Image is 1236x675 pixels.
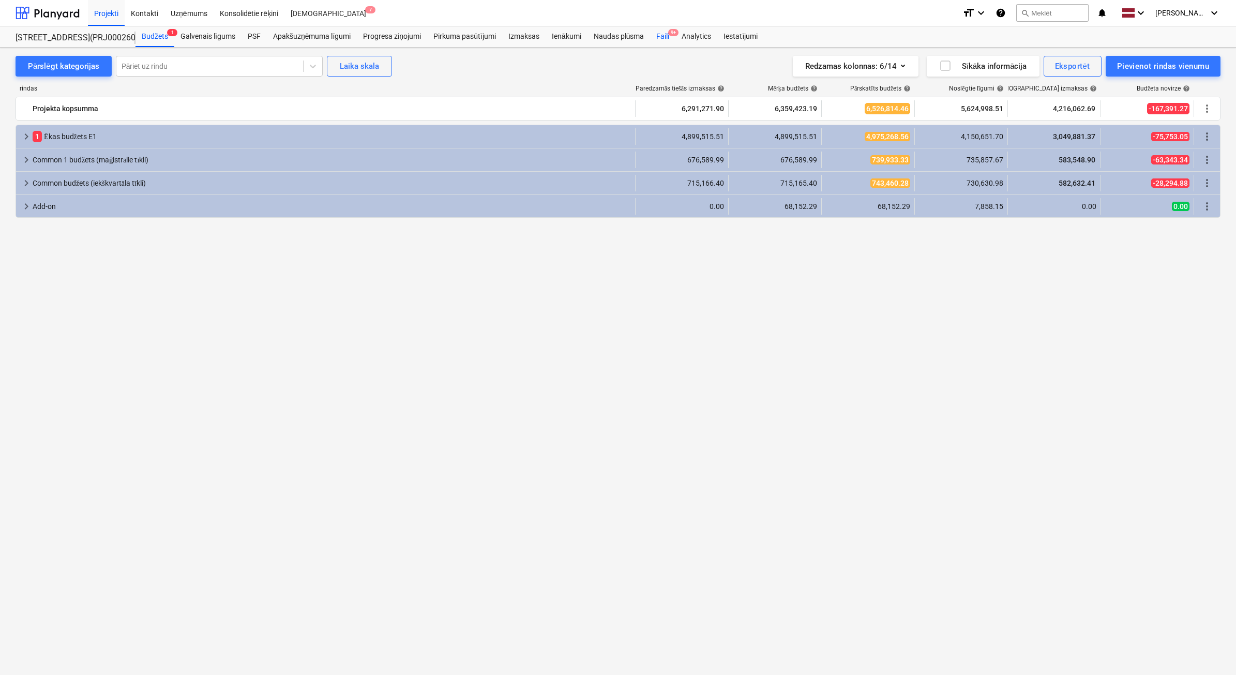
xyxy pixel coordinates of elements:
div: 676,589.99 [640,156,724,164]
button: Pārslēgt kategorijas [16,56,112,77]
span: search [1021,9,1029,17]
div: [DEMOGRAPHIC_DATA] izmaksas [994,85,1097,93]
a: Naudas plūsma [587,26,651,47]
a: Pirkuma pasūtījumi [427,26,502,47]
span: Vairāk darbību [1201,177,1213,189]
div: Noslēgtie līgumi [949,85,1004,93]
a: Progresa ziņojumi [357,26,427,47]
span: -75,753.05 [1151,132,1189,141]
div: Pārskatīts budžets [850,85,911,93]
a: Izmaksas [502,26,546,47]
div: Budžeta novirze [1137,85,1190,93]
span: -167,391.27 [1147,103,1189,114]
a: Apakšuzņēmuma līgumi [267,26,357,47]
span: Vairāk darbību [1201,154,1213,166]
span: 1 [167,29,177,36]
div: 0.00 [1012,202,1096,211]
div: Mērķa budžets [768,85,818,93]
button: Eksportēt [1044,56,1102,77]
span: help [808,85,818,92]
div: 7,858.15 [919,202,1003,211]
i: keyboard_arrow_down [1135,7,1147,19]
div: 715,165.40 [733,179,817,187]
div: Budžets [135,26,174,47]
span: keyboard_arrow_right [20,130,33,143]
i: keyboard_arrow_down [975,7,987,19]
div: 730,630.98 [919,179,1003,187]
a: Budžets1 [135,26,174,47]
div: Common budžets (iekškvartāla tīkli) [33,175,631,191]
span: help [994,85,1004,92]
button: Laika skala [327,56,392,77]
div: 4,899,515.51 [733,132,817,141]
span: help [715,85,725,92]
span: -63,343.34 [1151,155,1189,164]
a: Ienākumi [546,26,587,47]
i: Zināšanu pamats [996,7,1006,19]
i: notifications [1097,7,1107,19]
span: 0.00 [1172,202,1189,211]
div: 6,359,423.19 [733,100,817,117]
div: rindas [16,85,636,93]
div: 715,166.40 [640,179,724,187]
span: 1 [33,131,42,142]
div: 68,152.29 [733,202,817,211]
button: Sīkāka informācija [927,56,1039,77]
div: Add-on [33,198,631,215]
span: help [901,85,911,92]
span: keyboard_arrow_right [20,154,33,166]
a: Galvenais līgums [174,26,242,47]
span: -28,294.88 [1151,178,1189,188]
div: Faili [650,26,675,47]
a: Iestatījumi [717,26,764,47]
span: 4,216,062.69 [1052,103,1096,114]
a: Faili9+ [650,26,675,47]
button: Pievienot rindas vienumu [1106,56,1220,77]
i: keyboard_arrow_down [1208,7,1220,19]
div: 4,899,515.51 [640,132,724,141]
div: 68,152.29 [826,202,910,211]
span: help [1088,85,1097,92]
div: Pārslēgt kategorijas [28,59,99,73]
span: Vairāk darbību [1201,102,1213,115]
button: Meklēt [1016,4,1089,22]
div: 735,857.67 [919,156,1003,164]
div: 6,291,271.90 [640,100,724,117]
a: Analytics [675,26,717,47]
div: 4,150,651.70 [919,132,1003,141]
div: Common 1 budžets (maģistrālie tīkli) [33,152,631,168]
iframe: Chat Widget [1184,625,1236,675]
span: Vairāk darbību [1201,200,1213,213]
div: Eksportēt [1055,59,1090,73]
span: Vairāk darbību [1201,130,1213,143]
span: 7 [365,6,375,13]
div: Laika skala [340,59,379,73]
div: PSF [242,26,267,47]
div: 0.00 [640,202,724,211]
span: 9+ [668,29,679,36]
div: [STREET_ADDRESS](PRJ0002600) 2601946 [16,33,123,43]
div: Pievienot rindas vienumu [1117,59,1209,73]
span: 3,049,881.37 [1052,132,1096,141]
span: 4,975,268.56 [865,132,910,141]
div: 676,589.99 [733,156,817,164]
button: Redzamas kolonnas:6/14 [793,56,918,77]
div: Ēkas budžets E1 [33,128,631,145]
span: 739,933.33 [870,155,910,164]
i: format_size [962,7,975,19]
span: [PERSON_NAME] [1155,9,1207,17]
span: keyboard_arrow_right [20,200,33,213]
span: help [1181,85,1190,92]
div: Paredzamās tiešās izmaksas [636,85,725,93]
span: keyboard_arrow_right [20,177,33,189]
div: 5,624,998.51 [919,100,1003,117]
div: Redzamas kolonnas : 6/14 [805,59,906,73]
